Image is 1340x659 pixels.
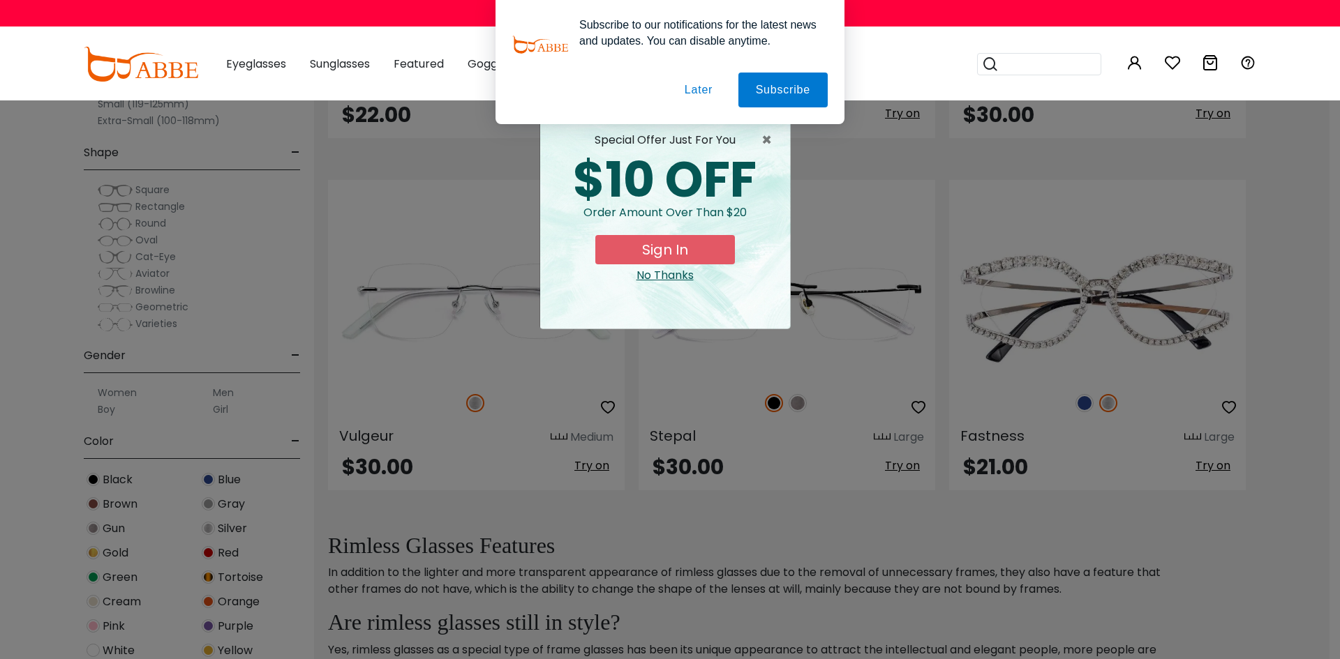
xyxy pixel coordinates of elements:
button: Close [761,132,779,149]
button: Later [667,73,730,107]
div: Subscribe to our notifications for the latest news and updates. You can disable anytime. [568,17,828,49]
div: $10 OFF [551,156,779,204]
button: Subscribe [738,73,828,107]
div: Order amount over than $20 [551,204,779,235]
div: Close [551,267,779,284]
div: special offer just for you [551,132,779,149]
span: × [761,132,779,149]
button: Sign In [595,235,735,264]
img: notification icon [512,17,568,73]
